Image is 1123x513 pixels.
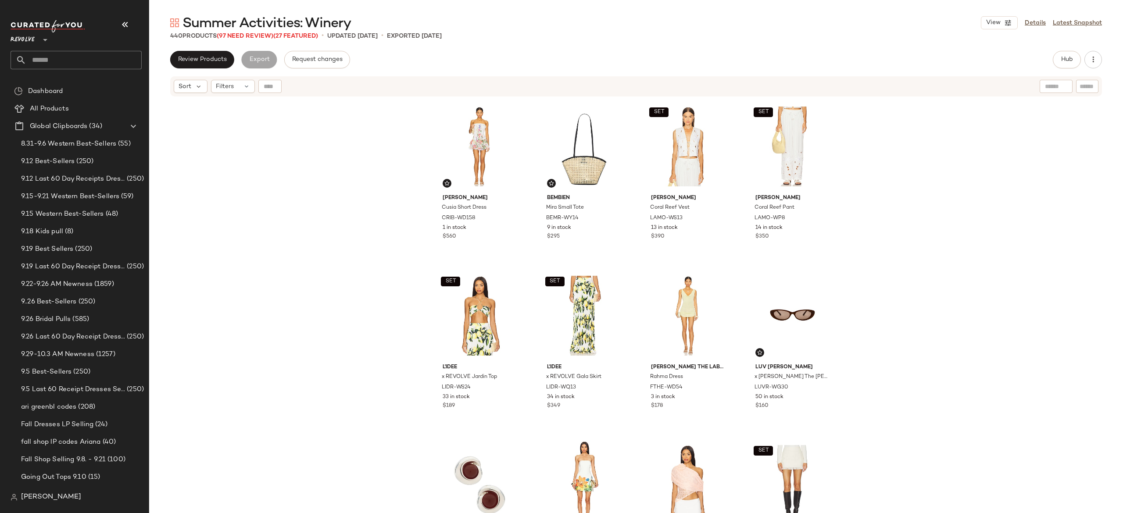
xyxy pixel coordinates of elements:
span: SET [549,278,560,285]
span: 33 in stock [443,393,470,401]
span: 9.22-9.26 AM Newness [21,279,93,289]
img: LIDR-WS24_V1.jpg [436,271,524,360]
span: x REVOLVE Jardin Top [442,373,497,381]
span: 14 in stock [755,224,783,232]
span: 9.18 Kids pull [21,227,63,237]
span: Hub [1061,56,1073,63]
img: FTHE-WD54_V1.jpg [644,271,732,360]
img: svg%3e [757,350,762,355]
span: (585) [71,314,89,324]
button: Hub [1053,51,1081,68]
span: LUVR-WG30 [755,384,788,392]
span: $160 [755,402,769,410]
span: (250) [125,332,144,342]
span: L'IDEE [547,363,621,371]
span: SET [445,278,456,285]
span: 34 in stock [547,393,575,401]
span: (24) [93,420,107,430]
span: $350 [755,233,769,241]
span: BEMR-WY14 [546,214,579,222]
span: [PERSON_NAME] [21,492,81,502]
img: svg%3e [14,87,23,96]
span: $349 [547,402,560,410]
span: (34) [87,121,102,132]
span: (250) [73,244,92,254]
span: Coral Reef Vest [650,204,690,212]
span: (8) [63,227,73,237]
span: 440 [170,33,182,39]
span: SET [758,109,769,115]
span: (59) [119,192,133,202]
span: 8.31-9.6 Western Best-Sellers [21,139,116,149]
span: (1257) [94,349,115,360]
span: (15) [86,472,100,482]
img: cfy_white_logo.C9jOOHJF.svg [11,20,85,32]
img: LAMO-WP8_V1.jpg [748,102,837,191]
span: LIDR-WQ13 [546,384,576,392]
span: All Products [30,104,69,114]
span: 9 in stock [547,224,571,232]
button: View [981,16,1018,29]
span: 9.5 Last 60 Receipt Dresses Selling [21,385,125,395]
span: LAMO-WP8 [755,214,785,222]
span: Sort [179,82,191,91]
span: (250) [125,262,144,272]
span: Cusia Short Dress [442,204,486,212]
span: SET [758,448,769,454]
span: (250) [75,157,93,167]
img: svg%3e [11,494,18,501]
img: LAMO-WS13_V1.jpg [644,102,732,191]
span: ari greenbl codes [21,402,76,412]
span: L'IDEE [443,363,517,371]
span: SET [654,109,665,115]
span: LIDR-WS24 [442,384,471,392]
span: (100) [106,455,125,465]
span: • [381,31,383,41]
span: LAMO-WS13 [650,214,683,222]
span: $189 [443,402,455,410]
span: (208) [76,402,95,412]
span: (48) [104,209,118,219]
button: Review Products [170,51,234,68]
span: Filters [216,82,234,91]
span: (1859) [93,279,114,289]
p: Exported [DATE] [387,32,442,41]
span: (250) [125,385,144,395]
div: Products [170,32,318,41]
button: SET [754,107,773,117]
span: $178 [651,402,663,410]
span: Fall Dresses LP Selling [21,420,93,430]
span: Revolve [11,30,35,46]
img: svg%3e [549,181,554,186]
p: updated [DATE] [327,32,378,41]
a: Latest Snapshot [1053,18,1102,28]
span: x REVOLVE Gala Skirt [546,373,601,381]
img: svg%3e [444,181,450,186]
button: SET [441,277,460,286]
span: 50 in stock [755,393,783,401]
button: Request changes [284,51,350,68]
button: SET [545,277,565,286]
span: 9.5 Best-Sellers [21,367,72,377]
span: Mira Small Tote [546,204,584,212]
span: [PERSON_NAME] [755,194,830,202]
span: 9.15 Western Best-Sellers [21,209,104,219]
span: Global Clipboards [30,121,87,132]
span: 3 in stock [651,393,675,401]
span: 9.29-10.3 AM Newness [21,349,94,360]
img: LIDR-WQ13_V1.jpg [540,271,628,360]
img: CRIB-WD158_V1.jpg [436,102,524,191]
span: 9.19 Best Sellers [21,244,73,254]
span: (250) [72,367,90,377]
span: 13 in stock [651,224,678,232]
span: Summer Activities: Winery [182,15,351,32]
span: FTHE-WD54 [650,384,683,392]
button: SET [754,446,773,456]
img: LUVR-WG30_V1.jpg [748,271,837,360]
span: [PERSON_NAME] [651,194,725,202]
span: Going Out Tops 9.10 [21,472,86,482]
span: 9.19 Last 60 Day Receipt Dresses Selling [21,262,125,272]
span: 1 in stock [443,224,466,232]
a: Details [1025,18,1046,28]
span: 9.26 Last 60 Day Receipt Dresses Selling [21,332,125,342]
